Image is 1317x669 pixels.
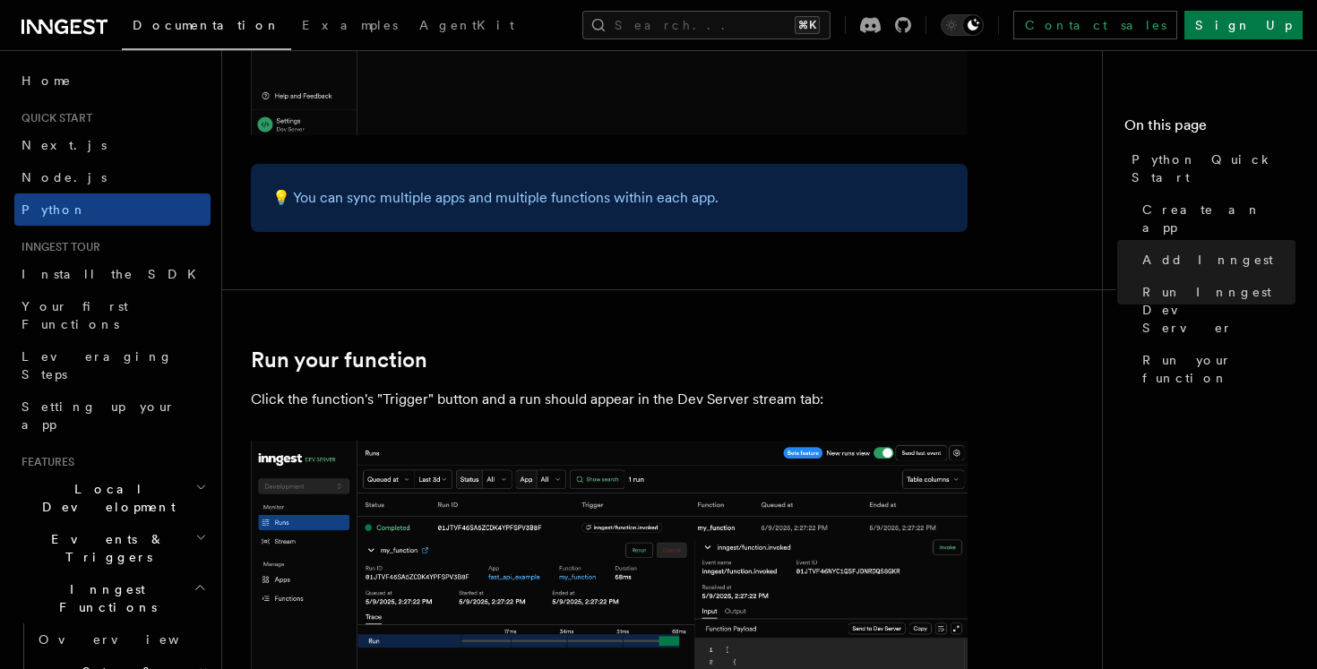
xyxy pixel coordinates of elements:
[1135,193,1295,244] a: Create an app
[251,387,968,412] p: Click the function's "Trigger" button and a run should appear in the Dev Server stream tab:
[14,573,211,623] button: Inngest Functions
[291,5,409,48] a: Examples
[14,523,211,573] button: Events & Triggers
[1124,143,1295,193] a: Python Quick Start
[1142,251,1273,269] span: Add Inngest
[133,18,280,32] span: Documentation
[14,161,211,193] a: Node.js
[14,290,211,340] a: Your first Functions
[31,623,211,656] a: Overview
[14,473,211,523] button: Local Development
[1135,344,1295,394] a: Run your function
[122,5,291,50] a: Documentation
[409,5,525,48] a: AgentKit
[22,399,176,432] span: Setting up your app
[419,18,514,32] span: AgentKit
[22,349,173,382] span: Leveraging Steps
[22,170,107,184] span: Node.js
[1184,11,1303,39] a: Sign Up
[22,138,107,152] span: Next.js
[14,340,211,390] a: Leveraging Steps
[302,18,398,32] span: Examples
[22,267,207,281] span: Install the SDK
[14,480,195,516] span: Local Development
[14,193,211,226] a: Python
[1135,244,1295,276] a: Add Inngest
[14,455,74,469] span: Features
[14,240,100,254] span: Inngest tour
[39,632,223,647] span: Overview
[14,530,195,566] span: Events & Triggers
[1132,150,1295,186] span: Python Quick Start
[582,11,831,39] button: Search...⌘K
[14,258,211,290] a: Install the SDK
[14,129,211,161] a: Next.js
[1142,283,1295,337] span: Run Inngest Dev Server
[795,16,820,34] kbd: ⌘K
[1142,201,1295,236] span: Create an app
[14,580,194,616] span: Inngest Functions
[272,185,946,210] p: 💡 You can sync multiple apps and multiple functions within each app.
[941,14,984,36] button: Toggle dark mode
[1142,351,1295,387] span: Run your function
[1013,11,1177,39] a: Contact sales
[251,347,427,373] a: Run your function
[1135,276,1295,344] a: Run Inngest Dev Server
[22,72,72,90] span: Home
[22,299,128,331] span: Your first Functions
[1124,115,1295,143] h4: On this page
[14,111,92,125] span: Quick start
[22,202,87,217] span: Python
[14,390,211,441] a: Setting up your app
[14,64,211,97] a: Home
